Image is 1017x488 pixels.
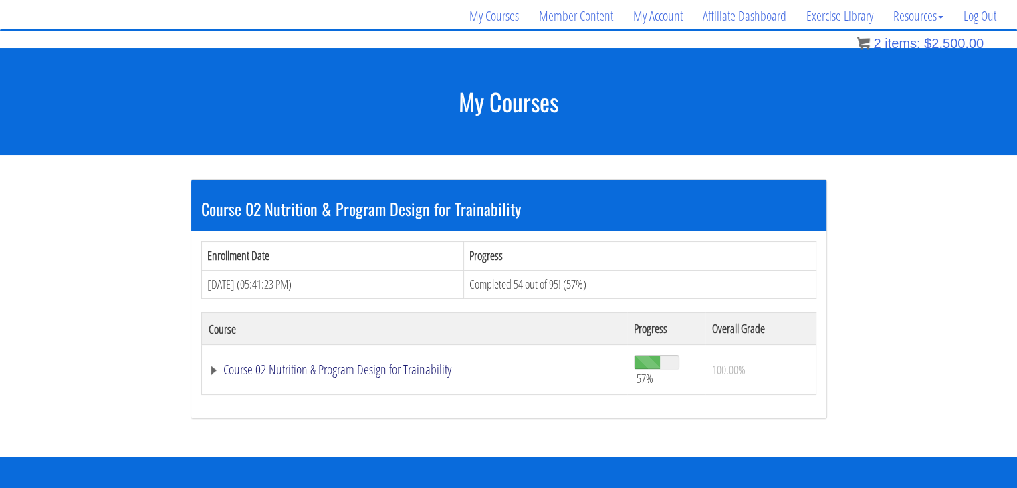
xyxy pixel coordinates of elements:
th: Overall Grade [705,313,816,345]
td: 100.00% [705,345,816,395]
bdi: 2,500.00 [924,36,984,51]
img: icon11.png [857,37,870,50]
h3: Course 02 Nutrition & Program Design for Trainability [201,200,816,217]
span: 57% [637,371,653,386]
a: Course 02 Nutrition & Program Design for Trainability [209,363,621,376]
th: Progress [463,241,816,270]
th: Progress [627,313,705,345]
td: [DATE] (05:41:23 PM) [201,270,463,299]
a: 2 items: $2,500.00 [857,36,984,51]
span: $ [924,36,931,51]
span: items: [885,36,920,51]
td: Completed 54 out of 95! (57%) [463,270,816,299]
th: Course [201,313,627,345]
th: Enrollment Date [201,241,463,270]
span: 2 [873,36,881,51]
